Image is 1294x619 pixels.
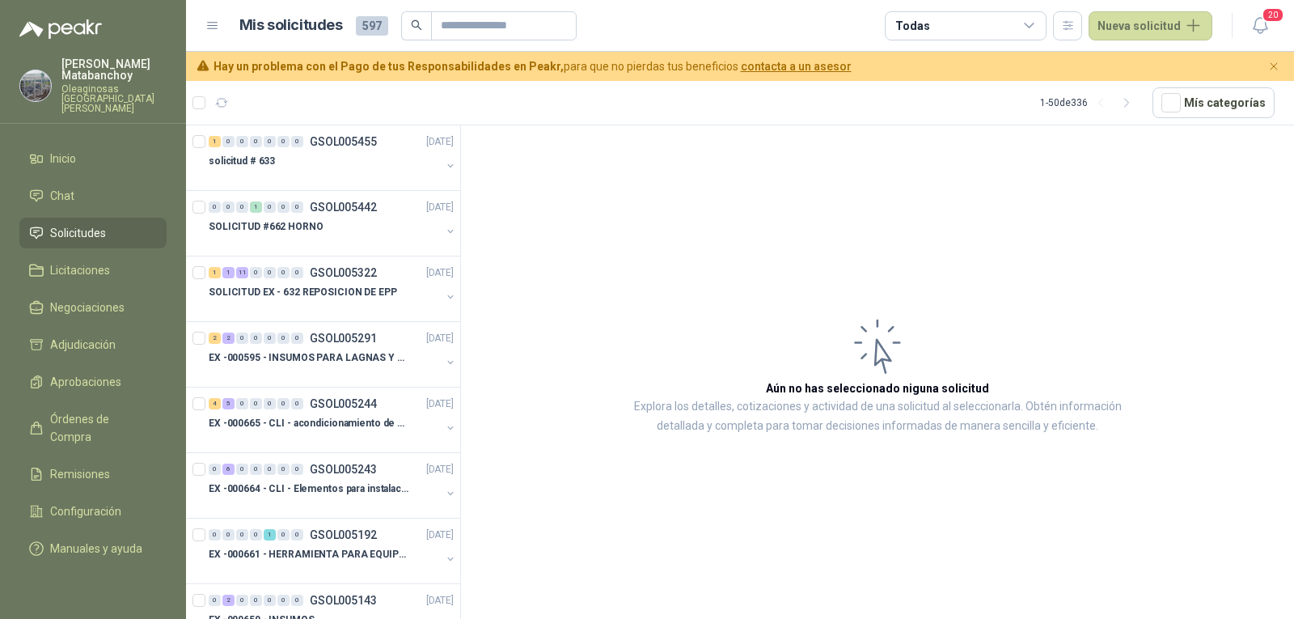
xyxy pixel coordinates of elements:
button: 20 [1245,11,1275,40]
div: 0 [236,201,248,213]
p: GSOL005455 [310,136,377,147]
div: 0 [209,464,221,475]
div: 4 [209,398,221,409]
div: 0 [250,267,262,278]
div: 0 [236,529,248,541]
div: 1 [209,136,221,147]
p: [DATE] [426,462,454,477]
div: 5 [222,398,235,409]
p: [DATE] [426,265,454,281]
span: para que no pierdas tus beneficios [214,57,852,75]
div: 0 [236,595,248,606]
div: 0 [291,201,303,213]
p: SOLICITUD EX - 632 REPOSICION DE EPP [209,285,397,300]
a: 0 0 0 1 0 0 0 GSOL005442[DATE] SOLICITUD #662 HORNO [209,197,457,249]
div: 0 [277,398,290,409]
div: 0 [209,529,221,541]
div: 0 [277,464,290,475]
div: 1 [264,529,276,541]
p: GSOL005442 [310,201,377,213]
span: 20 [1262,7,1284,23]
img: Company Logo [20,70,51,101]
div: 0 [264,398,276,409]
p: [DATE] [426,200,454,215]
p: SOLICITUD #662 HORNO [209,219,323,235]
p: [DATE] [426,396,454,412]
p: [DATE] [426,331,454,346]
span: Licitaciones [50,261,110,279]
a: 0 0 0 0 1 0 0 GSOL005192[DATE] EX -000661 - HERRAMIENTA PARA EQUIPO MECANICO PLAN [209,525,457,577]
div: 0 [277,201,290,213]
p: GSOL005322 [310,267,377,278]
p: Explora los detalles, cotizaciones y actividad de una solicitud al seleccionarla. Obtén informaci... [623,397,1132,436]
div: 1 [222,267,235,278]
a: contacta a un asesor [741,60,852,73]
a: 4 5 0 0 0 0 0 GSOL005244[DATE] EX -000665 - CLI - acondicionamiento de caja para [209,394,457,446]
div: 0 [264,464,276,475]
span: Configuración [50,502,121,520]
p: EX -000664 - CLI - Elementos para instalacion de c [209,481,410,497]
div: 0 [264,267,276,278]
div: 0 [236,333,248,344]
div: 0 [291,267,303,278]
span: Aprobaciones [50,373,121,391]
p: GSOL005243 [310,464,377,475]
p: GSOL005244 [310,398,377,409]
p: [DATE] [426,134,454,150]
b: Hay un problema con el Pago de tus Responsabilidades en Peakr, [214,60,564,73]
p: [DATE] [426,593,454,608]
h1: Mis solicitudes [239,14,343,37]
span: Inicio [50,150,76,167]
a: Aprobaciones [19,367,167,397]
a: 1 0 0 0 0 0 0 GSOL005455[DATE] solicitud # 633 [209,132,457,184]
div: 0 [291,529,303,541]
span: Chat [50,187,74,205]
div: 0 [250,333,262,344]
div: 0 [209,201,221,213]
p: EX -000665 - CLI - acondicionamiento de caja para [209,416,410,431]
div: 0 [277,267,290,278]
div: 2 [222,595,235,606]
a: Solicitudes [19,218,167,248]
p: solicitud # 633 [209,154,275,169]
div: 0 [277,333,290,344]
a: Adjudicación [19,329,167,360]
p: EX -000595 - INSUMOS PARA LAGNAS Y OFICINAS PLANTA [209,350,410,366]
a: Manuales y ayuda [19,533,167,564]
a: Remisiones [19,459,167,490]
a: Inicio [19,143,167,174]
div: 2 [222,333,235,344]
span: Órdenes de Compra [50,410,151,446]
div: 0 [264,595,276,606]
div: 0 [250,464,262,475]
a: Chat [19,180,167,211]
p: GSOL005143 [310,595,377,606]
button: Mís categorías [1152,87,1275,118]
div: 0 [291,595,303,606]
div: 1 [250,201,262,213]
div: 11 [236,267,248,278]
div: Todas [895,17,929,35]
a: 2 2 0 0 0 0 0 GSOL005291[DATE] EX -000595 - INSUMOS PARA LAGNAS Y OFICINAS PLANTA [209,329,457,380]
div: 0 [250,529,262,541]
a: Negociaciones [19,292,167,323]
div: 0 [264,201,276,213]
span: Negociaciones [50,299,125,316]
span: Adjudicación [50,336,116,354]
span: search [411,19,422,31]
div: 0 [236,464,248,475]
a: Configuración [19,496,167,527]
h3: Aún no has seleccionado niguna solicitud [766,379,989,397]
div: 0 [264,333,276,344]
div: 0 [222,136,235,147]
p: GSOL005291 [310,333,377,344]
span: Remisiones [50,465,110,483]
div: 0 [264,136,276,147]
a: 0 6 0 0 0 0 0 GSOL005243[DATE] EX -000664 - CLI - Elementos para instalacion de c [209,460,457,511]
div: 0 [250,136,262,147]
div: 0 [277,595,290,606]
div: 0 [291,136,303,147]
div: 1 [209,267,221,278]
p: [DATE] [426,528,454,543]
div: 0 [236,136,248,147]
